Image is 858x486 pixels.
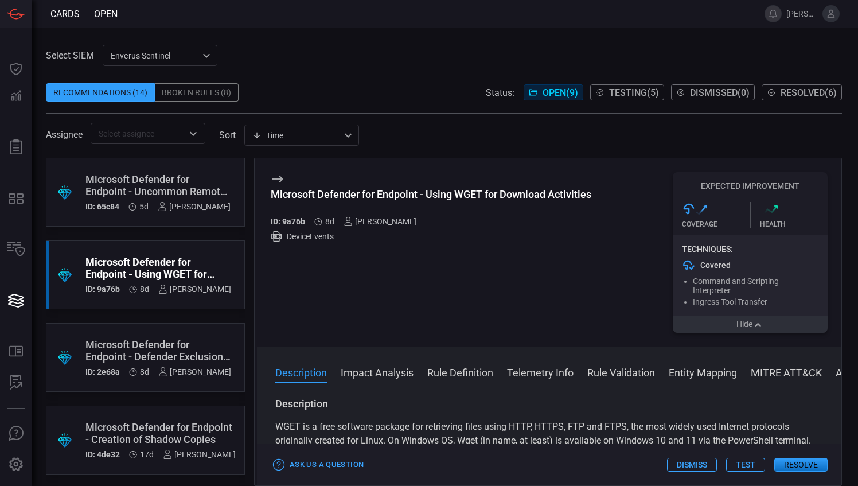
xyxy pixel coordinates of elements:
button: Ask Us a Question [271,456,366,474]
h5: ID: 65c84 [85,202,119,211]
input: Select assignee [94,126,183,141]
h3: Description [275,397,823,411]
label: Select SIEM [46,50,94,61]
button: Rule Validation [587,365,655,379]
button: MITRE ATT&CK [751,365,822,379]
h5: ID: 2e68a [85,367,120,376]
button: Open [185,126,201,142]
button: Testing(5) [590,84,664,100]
button: Description [275,365,327,379]
span: Ingress Tool Transfer [693,297,767,306]
button: Hide [673,316,828,333]
h5: ID: 9a76b [271,217,305,226]
button: Dashboard [2,55,30,83]
div: [PERSON_NAME] [158,367,231,376]
button: Impact Analysis [341,365,414,379]
div: Coverage [682,220,750,228]
div: Microsoft Defender for Endpoint - Defender Exclusion Added via WMIC [85,339,231,363]
button: ALERT ANALYSIS [2,369,30,396]
span: open [94,9,118,20]
h5: ID: 4de32 [85,450,120,459]
button: Test [726,458,765,472]
p: Enverus Sentinel [111,50,199,61]
span: Open ( 9 ) [543,87,578,98]
button: Reports [2,134,30,161]
span: Cards [50,9,80,20]
span: Testing ( 5 ) [609,87,659,98]
span: Sep 11, 2025 7:30 AM [140,367,149,376]
span: Status: [486,87,514,98]
h5: Expected Improvement [673,181,828,190]
button: Ask Us A Question [2,420,30,448]
span: Sep 11, 2025 7:31 AM [140,285,149,294]
button: Detections [2,83,30,110]
div: Recommendations (14) [46,83,155,102]
label: sort [219,130,236,141]
div: Covered [682,258,818,272]
span: [PERSON_NAME].ares [786,9,818,18]
span: Assignee [46,129,83,140]
button: MITRE - Detection Posture [2,185,30,212]
span: Command and Scripting Interpreter [693,277,779,295]
button: Telemetry Info [507,365,574,379]
button: Open(9) [524,84,583,100]
button: Dismissed(0) [671,84,755,100]
button: Dismiss [667,458,717,472]
button: Resolved(6) [762,84,842,100]
div: Microsoft Defender for Endpoint - Using WGET for Download Activities [271,188,591,200]
div: Health [760,220,828,228]
span: Sep 11, 2025 7:31 AM [325,217,334,226]
div: Microsoft Defender for Endpoint - Uncommon Remote Access Tool Traffic [85,173,231,197]
span: Dismissed ( 0 ) [690,87,750,98]
button: Entity Mapping [669,365,737,379]
div: [PERSON_NAME] [344,217,416,226]
button: Rule Catalog [2,338,30,366]
div: [PERSON_NAME] [158,285,231,294]
h5: ID: 9a76b [85,285,120,294]
button: Preferences [2,451,30,479]
span: Sep 14, 2025 9:00 AM [139,202,149,211]
button: Rule Definition [427,365,493,379]
button: Resolve [774,458,828,472]
div: DeviceEvents [271,231,591,242]
button: Cards [2,287,30,314]
button: Inventory [2,236,30,263]
div: [PERSON_NAME] [163,450,236,459]
span: Resolved ( 6 ) [781,87,837,98]
div: Time [252,130,341,141]
div: [PERSON_NAME] [158,202,231,211]
div: Techniques: [682,244,818,254]
div: Microsoft Defender for Endpoint - Using WGET for Download Activities [85,256,231,280]
span: Sep 02, 2025 12:50 PM [140,450,154,459]
p: WGET is a free software package for retrieving files using HTTP, HTTPS, FTP and FTPS, the most wi... [275,420,823,475]
div: Broken Rules (8) [155,83,239,102]
div: Microsoft Defender for Endpoint - Creation of Shadow Copies [85,421,236,445]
